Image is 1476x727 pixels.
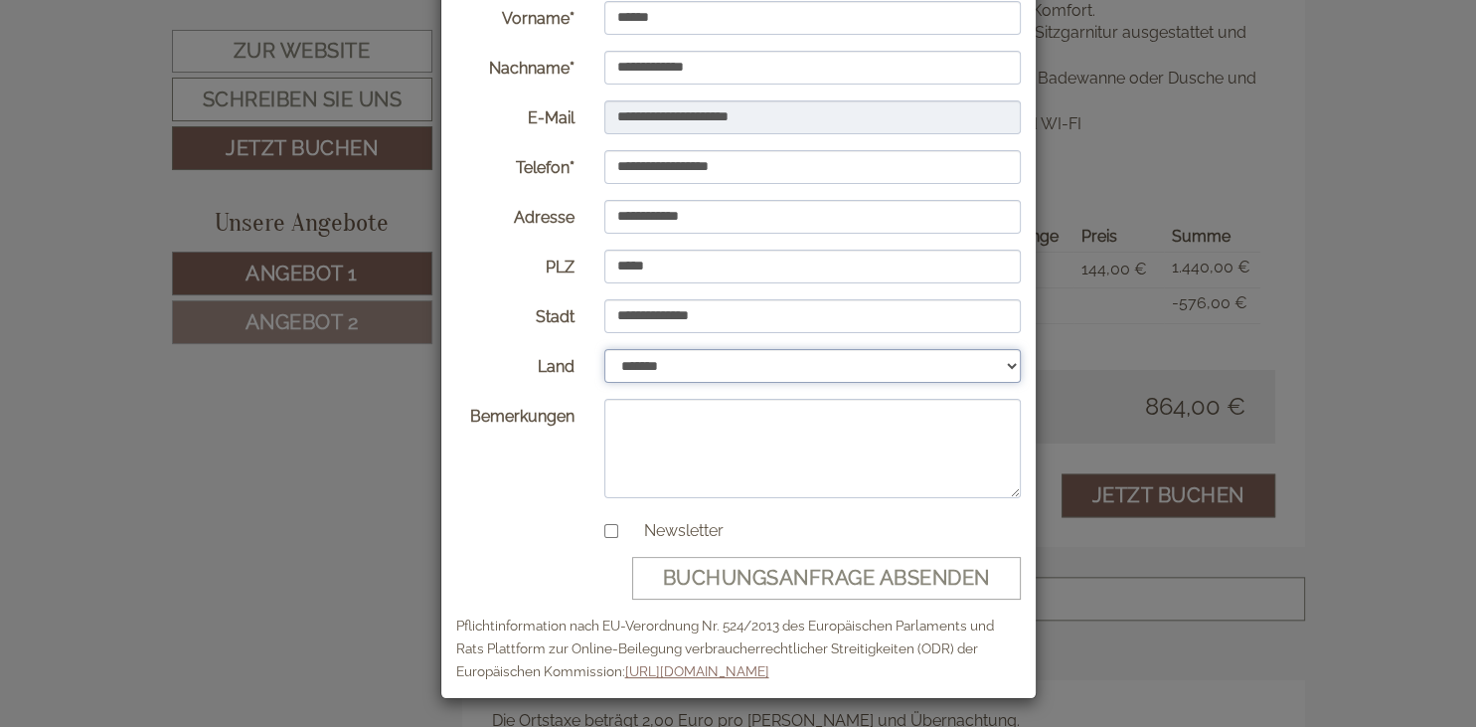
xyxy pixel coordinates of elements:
[639,515,783,559] button: Senden
[15,54,331,114] div: Guten Tag, wie können wir Ihnen helfen?
[441,100,590,130] label: E-Mail
[341,15,442,49] div: Dienstag
[625,663,769,679] a: [URL][DOMAIN_NAME]
[30,58,321,74] div: [GEOGRAPHIC_DATA]
[456,618,994,679] small: Pflichtinformation nach EU-Verordnung Nr. 524/2013 des Europäischen Parlaments und Rats Plattform...
[30,96,321,110] small: 19:21
[632,557,1021,600] button: Buchungsanfrage absenden
[441,299,590,329] label: Stadt
[441,1,590,31] label: Vorname*
[624,520,724,543] label: Newsletter
[441,200,590,230] label: Adresse
[441,250,590,279] label: PLZ
[441,349,590,379] label: Land
[441,150,590,180] label: Telefon*
[441,51,590,81] label: Nachname*
[441,399,590,429] label: Bemerkungen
